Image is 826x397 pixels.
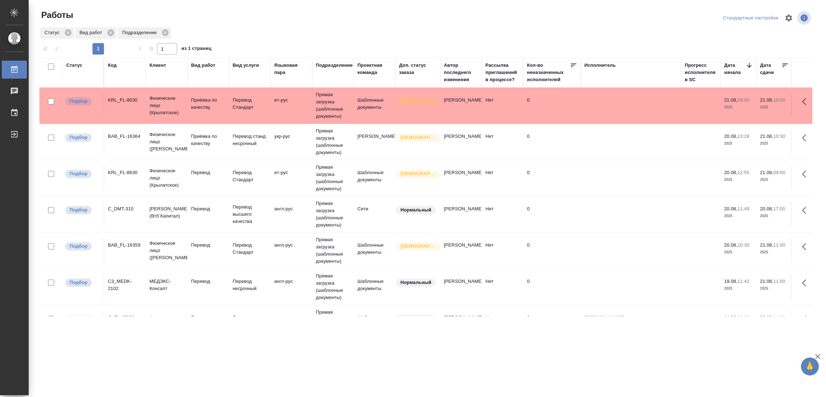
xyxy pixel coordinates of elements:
p: Перевод [191,314,226,321]
td: Шаблонные документы [354,274,395,299]
p: 2025 [724,104,753,111]
p: Подразделение [122,29,159,36]
p: 19.08, [724,279,737,284]
div: Языковая пара [274,62,309,76]
td: [PERSON_NAME] [440,238,482,263]
p: Подбор [70,206,87,214]
div: Можно подбирать исполнителей [65,169,100,179]
span: 🙏 [804,359,816,374]
button: Здесь прячутся важные кнопки [798,93,815,110]
td: Прямая загрузка (шаблонные документы) [312,196,354,232]
td: ит-рус [271,93,312,118]
p: 21.08, [760,97,773,103]
p: 21.08, [760,279,773,284]
div: Статус [40,27,74,39]
td: 0 [523,202,581,227]
div: C3_MEDK-2102 [108,278,142,292]
td: англ-рус [271,238,312,263]
p: Перевод Стандарт [233,97,267,111]
p: Приёмка по качеству [191,97,226,111]
p: 2025 [760,104,789,111]
td: Прямая загрузка (шаблонные документы) [312,124,354,160]
div: Прогресс исполнителя в SC [685,62,717,83]
p: Перевод Стандарт [233,314,267,328]
p: Перевод [191,169,226,176]
p: 20.08, [760,206,773,211]
p: 20.08, [724,134,737,139]
span: Посмотреть информацию [797,11,812,25]
td: англ-рус [271,202,312,227]
div: Исполнитель [584,62,616,69]
td: Нет [482,310,523,336]
span: из 1 страниц [181,44,212,55]
div: Можно подбирать исполнителей [65,205,100,215]
p: 09:00 [737,97,749,103]
div: Исполнитель выполняет работу [65,314,100,324]
p: 21.08, [760,242,773,248]
p: 13:28 [737,134,749,139]
p: 11:49 [737,206,749,211]
div: Можно подбирать исполнителей [65,242,100,251]
td: 0 [523,165,581,191]
p: Подбор [70,98,87,105]
p: 2025 [724,176,753,183]
td: [PERSON_NAME] [354,129,395,154]
span: Работы [39,9,73,21]
td: 0 [523,93,581,118]
p: Перевод несрочный [233,278,267,292]
div: C_FL-15808 [108,314,142,321]
td: 0 [523,129,581,154]
p: [DEMOGRAPHIC_DATA] [400,134,436,141]
p: 12:55 [737,170,749,175]
td: Прямая загрузка (шаблонные документы) [312,88,354,123]
div: BAB_FL-16364 [108,133,142,140]
button: Здесь прячутся важные кнопки [798,165,815,183]
p: Нормальный [400,279,431,286]
div: Дата начала [724,62,746,76]
p: 2025 [724,249,753,256]
p: 13:00 [737,315,749,320]
p: Перевод станд. несрочный [233,133,267,147]
td: Нет [482,202,523,227]
button: Здесь прячутся важные кнопки [798,310,815,328]
td: англ-рус [271,274,312,299]
p: 10:00 [773,97,785,103]
p: Физическое лицо ([PERSON_NAME]) [149,131,184,153]
p: Физическое лицо (Крылатское) [149,95,184,116]
p: 20.08, [724,206,737,211]
p: Подбор [70,134,87,141]
p: 2025 [760,140,789,147]
button: Здесь прячутся важные кнопки [798,238,815,255]
p: Перевод [191,205,226,212]
div: Вид работ [75,27,117,39]
div: Можно подбирать исполнителей [65,97,100,106]
div: Рассылка приглашений в процессе? [485,62,520,83]
div: Можно подбирать исполнителей [65,133,100,143]
p: 17:00 [773,206,785,211]
button: Здесь прячутся важные кнопки [798,202,815,219]
td: [PERSON_NAME] [440,202,482,227]
p: Перевод [191,278,226,285]
p: Нормальный [400,206,431,214]
td: 0 [523,310,581,336]
p: 11:42 [737,279,749,284]
td: [PERSON_NAME] [440,274,482,299]
div: KRL_FL-8630 [108,169,142,176]
td: Нет [482,129,523,154]
div: Вид услуги [233,62,259,69]
p: 10:30 [773,134,785,139]
p: 20.08, [724,170,737,175]
td: Шаблонные документы [354,165,395,191]
p: Физическое лицо ([PERSON_NAME]) [149,240,184,261]
div: BAB_FL-16359 [108,242,142,249]
td: Шаблонные документы [354,93,395,118]
div: Подразделение [316,62,353,69]
p: 2025 [760,212,789,220]
td: Нет [482,93,523,118]
p: Перевод высшего качества [233,204,267,225]
td: [PERSON_NAME] [440,93,482,118]
td: Шаблонные документы [354,238,395,263]
p: [DEMOGRAPHIC_DATA] [400,98,436,105]
p: 2025 [724,285,753,292]
p: В работе [70,315,90,322]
